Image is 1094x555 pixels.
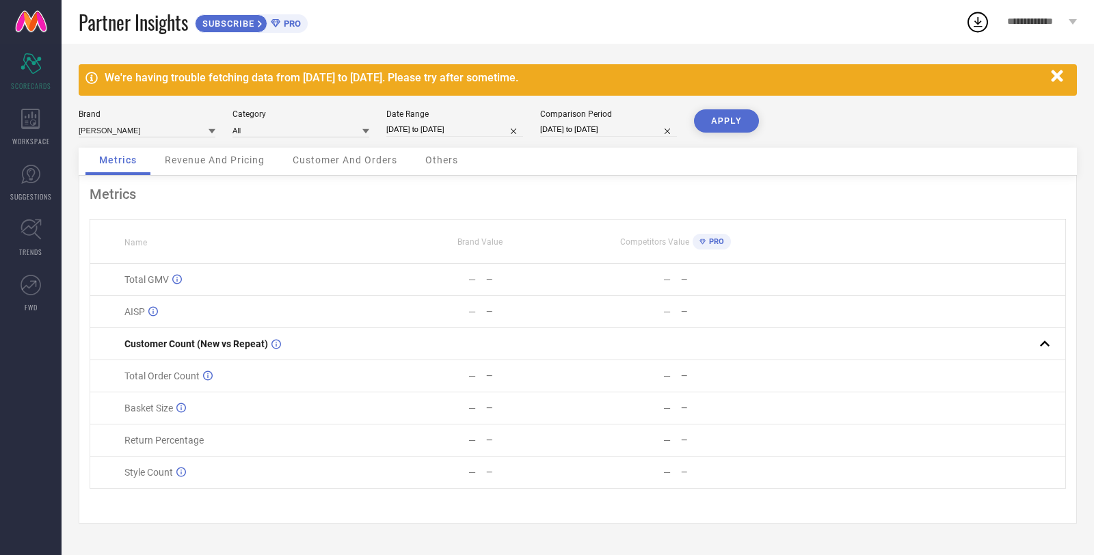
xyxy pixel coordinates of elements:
div: — [681,275,772,284]
span: Others [425,154,458,165]
div: We're having trouble fetching data from [DATE] to [DATE]. Please try after sometime. [105,71,1044,84]
div: Open download list [965,10,990,34]
div: — [486,307,577,316]
span: Partner Insights [79,8,188,36]
div: — [486,435,577,445]
div: — [681,468,772,477]
div: — [681,371,772,381]
div: — [486,371,577,381]
span: Metrics [99,154,137,165]
input: Select comparison period [540,122,677,137]
div: — [663,403,671,414]
input: Select date range [386,122,523,137]
span: SUBSCRIBE [196,18,258,29]
span: AISP [124,306,145,317]
div: — [663,467,671,478]
span: Total GMV [124,274,169,285]
div: Date Range [386,109,523,119]
div: — [681,403,772,413]
div: — [468,306,476,317]
div: Metrics [90,186,1066,202]
div: — [681,307,772,316]
span: PRO [280,18,301,29]
div: Brand [79,109,215,119]
div: — [468,467,476,478]
span: Customer And Orders [293,154,397,165]
span: Basket Size [124,403,173,414]
div: — [468,370,476,381]
span: Customer Count (New vs Repeat) [124,338,268,349]
div: — [486,468,577,477]
span: Competitors Value [620,237,689,247]
div: — [486,403,577,413]
span: FWD [25,302,38,312]
span: PRO [706,237,724,246]
a: SUBSCRIBEPRO [195,11,308,33]
span: WORKSPACE [12,136,50,146]
div: — [663,306,671,317]
span: Total Order Count [124,370,200,381]
span: Brand Value [457,237,503,247]
div: — [663,274,671,285]
div: — [663,435,671,446]
div: — [663,370,671,381]
div: — [468,403,476,414]
div: Comparison Period [540,109,677,119]
span: Style Count [124,467,173,478]
span: TRENDS [19,247,42,257]
span: Name [124,238,147,247]
div: — [486,275,577,284]
div: — [468,435,476,446]
div: — [681,435,772,445]
span: Revenue And Pricing [165,154,265,165]
span: SUGGESTIONS [10,191,52,202]
div: Category [232,109,369,119]
div: — [468,274,476,285]
span: SCORECARDS [11,81,51,91]
button: APPLY [694,109,759,133]
span: Return Percentage [124,435,204,446]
